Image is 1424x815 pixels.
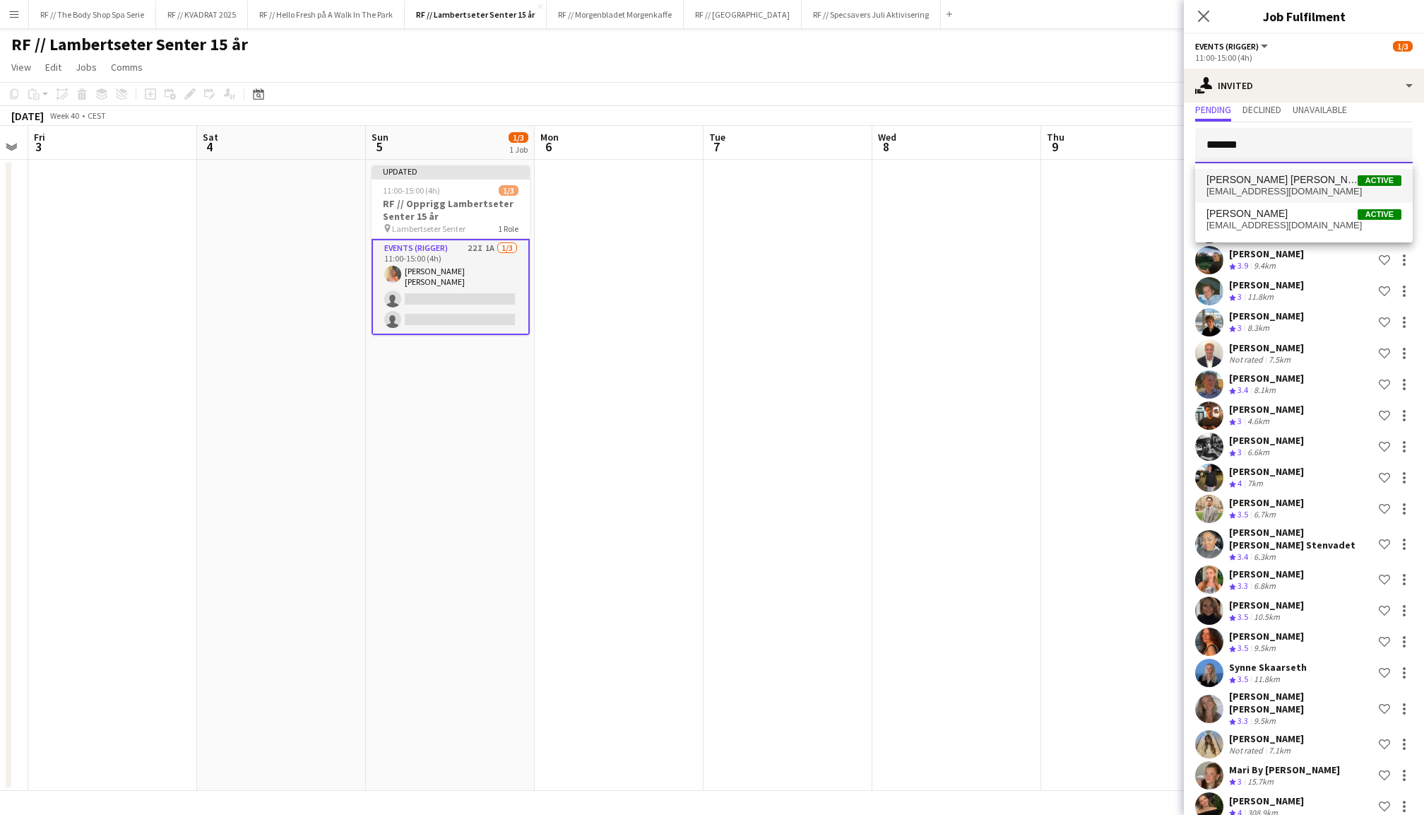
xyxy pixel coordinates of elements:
[1206,174,1358,186] span: Selma Kheloufi Hansen
[1238,416,1242,426] span: 3
[1245,447,1272,459] div: 6.6km
[1195,41,1270,52] button: Events (Rigger)
[1195,52,1413,63] div: 11:00-15:00 (4h)
[878,131,896,143] span: Wed
[1251,715,1278,727] div: 9.5km
[1245,291,1276,303] div: 11.8km
[1238,643,1248,653] span: 3.5
[499,185,518,196] span: 1/3
[1238,260,1248,271] span: 3.9
[707,139,725,155] span: 7
[1229,496,1304,509] div: [PERSON_NAME]
[1229,372,1304,385] div: [PERSON_NAME]
[1251,643,1278,655] div: 9.5km
[47,110,82,121] span: Week 40
[88,110,106,121] div: CEST
[802,1,941,28] button: RF // Specsavers Juli Aktivisering
[1229,795,1304,807] div: [PERSON_NAME]
[1206,220,1401,231] span: skesen1254@gmail.com
[1251,551,1278,563] div: 6.3km
[1251,580,1278,592] div: 6.8km
[1229,526,1373,551] div: [PERSON_NAME] [PERSON_NAME] Stenvadet
[540,131,559,143] span: Mon
[1238,291,1242,302] span: 3
[1229,247,1304,260] div: [PERSON_NAME]
[1229,278,1304,291] div: [PERSON_NAME]
[1206,208,1288,220] span: Selma Kesen
[1229,434,1304,447] div: [PERSON_NAME]
[1393,41,1413,52] span: 1/3
[11,61,31,74] span: View
[1238,509,1248,520] span: 3.5
[1229,732,1304,745] div: [PERSON_NAME]
[1238,611,1248,622] span: 3.5
[876,139,896,155] span: 8
[1238,715,1248,726] span: 3.3
[1251,674,1283,686] div: 11.8km
[1045,139,1064,155] span: 9
[29,1,156,28] button: RF // The Body Shop Spa Serie
[1266,745,1293,756] div: 7.1km
[547,1,684,28] button: RF // Morgenbladet Morgenkaffe
[1195,41,1259,52] span: Events (Rigger)
[34,131,45,143] span: Fri
[1195,105,1231,115] span: Pending
[1251,611,1283,623] div: 10.5km
[1229,354,1266,365] div: Not rated
[709,131,725,143] span: Tue
[1245,478,1266,490] div: 7km
[1229,599,1304,611] div: [PERSON_NAME]
[1229,661,1307,674] div: Synne Skaarseth
[372,165,530,177] div: Updated
[369,139,388,155] span: 5
[1358,175,1401,186] span: Active
[1238,322,1242,333] span: 3
[1229,763,1340,776] div: Mari By [PERSON_NAME]
[248,1,405,28] button: RF // Hello Fresh på A Walk In The Park
[11,109,44,123] div: [DATE]
[1238,478,1242,488] span: 4
[509,132,528,143] span: 1/3
[6,58,37,76] a: View
[1251,260,1278,272] div: 9.4km
[372,239,530,335] app-card-role: Events (Rigger)22I1A1/311:00-15:00 (4h)[PERSON_NAME] [PERSON_NAME]
[1251,509,1278,521] div: 6.7km
[1229,568,1304,580] div: [PERSON_NAME]
[392,223,465,234] span: Lambertseter Senter
[1229,310,1304,322] div: [PERSON_NAME]
[1238,580,1248,591] span: 3.3
[1047,131,1064,143] span: Thu
[11,34,248,55] h1: RF // Lambertseter Senter 15 år
[1242,105,1281,115] span: Declined
[1251,385,1278,397] div: 8.1km
[45,61,61,74] span: Edit
[1358,209,1401,220] span: Active
[1245,416,1272,428] div: 4.6km
[684,1,802,28] button: RF // [GEOGRAPHIC_DATA]
[1184,69,1424,102] div: Invited
[1229,403,1304,416] div: [PERSON_NAME]
[40,58,67,76] a: Edit
[1229,465,1304,478] div: [PERSON_NAME]
[383,185,440,196] span: 11:00-15:00 (4h)
[372,165,530,335] app-job-card: Updated11:00-15:00 (4h)1/3RF // Opprigg Lambertseter Senter 15 år Lambertseter Senter1 RoleEvents...
[156,1,248,28] button: RF // KVADRAT 2025
[1229,745,1266,756] div: Not rated
[1245,322,1272,334] div: 8.3km
[538,139,559,155] span: 6
[76,61,97,74] span: Jobs
[1238,385,1248,395] span: 3.4
[1238,674,1248,684] span: 3.5
[1245,776,1276,788] div: 15.7km
[1229,630,1304,643] div: [PERSON_NAME]
[201,139,218,155] span: 4
[405,1,547,28] button: RF // Lambertseter Senter 15 år
[1266,354,1293,365] div: 7.5km
[32,139,45,155] span: 3
[372,197,530,223] h3: RF // Opprigg Lambertseter Senter 15 år
[1184,7,1424,25] h3: Job Fulfilment
[1238,551,1248,562] span: 3.4
[1206,186,1401,197] span: selma.kheloufi@gmail.com
[111,61,143,74] span: Comms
